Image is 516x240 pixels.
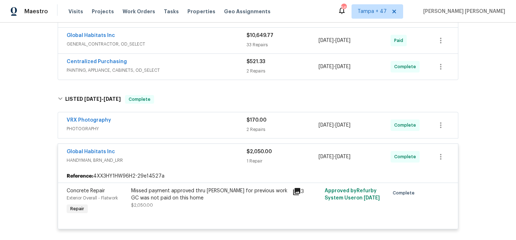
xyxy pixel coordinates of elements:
[335,123,350,128] span: [DATE]
[319,37,350,44] span: -
[394,122,419,129] span: Complete
[67,41,247,48] span: GENERAL_CONTRACTOR, OD_SELECT
[123,8,155,15] span: Work Orders
[247,157,319,165] div: 1 Repair
[67,196,118,200] span: Exterior Overall - Flatwork
[335,154,350,159] span: [DATE]
[56,88,460,111] div: LISTED [DATE]-[DATE]Complete
[420,8,505,15] span: [PERSON_NAME] [PERSON_NAME]
[131,203,153,207] span: $2,050.00
[164,9,179,14] span: Tasks
[92,8,114,15] span: Projects
[319,63,350,70] span: -
[394,37,406,44] span: Paid
[394,63,419,70] span: Complete
[319,123,334,128] span: [DATE]
[67,173,93,180] b: Reference:
[67,33,115,38] a: Global Habitats Inc
[292,187,320,196] div: 3
[187,8,215,15] span: Properties
[65,95,121,104] h6: LISTED
[319,38,334,43] span: [DATE]
[224,8,271,15] span: Geo Assignments
[247,59,265,64] span: $521.33
[319,64,334,69] span: [DATE]
[67,118,111,123] a: VRX Photography
[358,8,387,15] span: Tampa + 47
[58,170,458,183] div: 4XX3HY1HW96H2-29e14527a
[84,97,121,102] span: -
[394,153,419,160] span: Complete
[247,67,319,75] div: 2 Repairs
[67,59,127,64] a: Centralized Purchasing
[67,149,115,154] a: Global Habitats Inc
[24,8,48,15] span: Maestro
[325,188,380,201] span: Approved by Refurby System User on
[84,97,101,102] span: [DATE]
[67,125,247,132] span: PHOTOGRAPHY
[247,41,319,48] div: 33 Repairs
[68,8,83,15] span: Visits
[335,38,350,43] span: [DATE]
[335,64,350,69] span: [DATE]
[393,189,417,197] span: Complete
[131,187,288,202] div: Missed payment approved thru [PERSON_NAME] for previous work GC was not paid on this home
[319,122,350,129] span: -
[67,67,247,74] span: PAINTING, APPLIANCE, CABINETS, OD_SELECT
[319,153,350,160] span: -
[126,96,153,103] span: Complete
[67,157,247,164] span: HANDYMAN, BRN_AND_LRR
[364,196,380,201] span: [DATE]
[247,149,272,154] span: $2,050.00
[247,126,319,133] div: 2 Repairs
[104,97,121,102] span: [DATE]
[247,33,273,38] span: $10,649.77
[67,188,105,193] span: Concrete Repair
[341,4,346,11] div: 567
[319,154,334,159] span: [DATE]
[247,118,267,123] span: $170.00
[67,205,87,212] span: Repair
